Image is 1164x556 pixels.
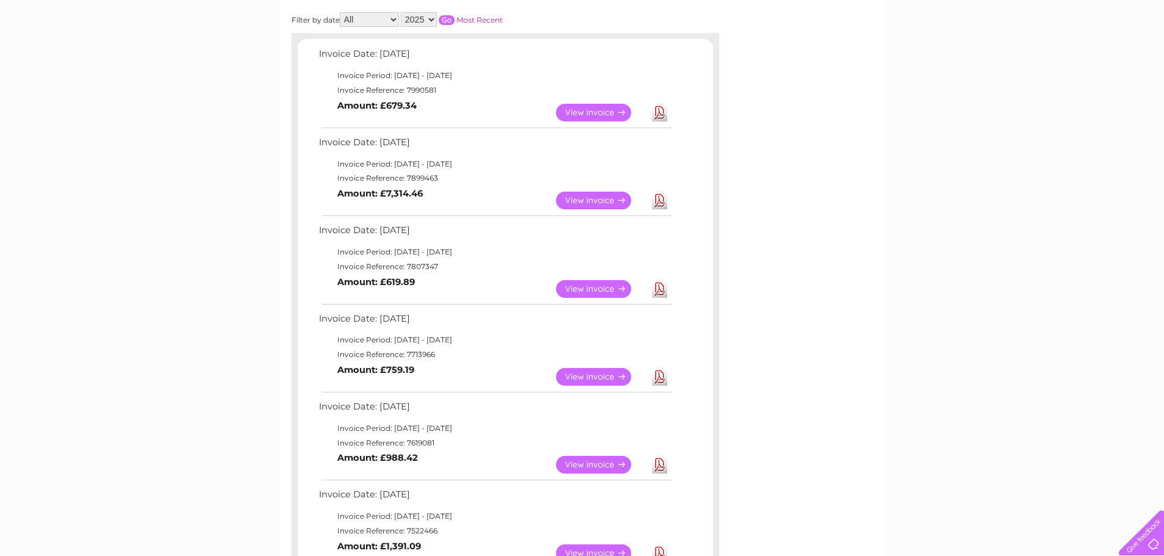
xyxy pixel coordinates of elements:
[316,259,673,274] td: Invoice Reference: 7807347
[652,104,667,121] a: Download
[316,509,673,524] td: Invoice Period: [DATE] - [DATE]
[1058,52,1075,61] a: Blog
[556,368,646,386] a: View
[1083,52,1113,61] a: Contact
[316,486,673,509] td: Invoice Date: [DATE]
[316,83,673,98] td: Invoice Reference: 7990581
[316,245,673,259] td: Invoice Period: [DATE] - [DATE]
[556,104,646,121] a: View
[316,436,673,450] td: Invoice Reference: 7619081
[294,7,871,59] div: Clear Business is a trading name of Verastar Limited (registered in [GEOGRAPHIC_DATA] No. 3667643...
[316,421,673,436] td: Invoice Period: [DATE] - [DATE]
[316,157,673,171] td: Invoice Period: [DATE] - [DATE]
[934,6,1018,21] a: 0333 014 3131
[556,280,646,298] a: View
[337,188,423,199] b: Amount: £7,314.46
[652,456,667,474] a: Download
[456,15,503,24] a: Most Recent
[316,222,673,245] td: Invoice Date: [DATE]
[652,368,667,386] a: Download
[316,347,673,362] td: Invoice Reference: 7713966
[316,68,673,83] td: Invoice Period: [DATE] - [DATE]
[337,541,421,552] b: Amount: £1,391.09
[337,364,414,375] b: Amount: £759.19
[556,192,646,209] a: View
[652,280,667,298] a: Download
[41,32,103,69] img: logo.png
[316,171,673,186] td: Invoice Reference: 7899463
[337,100,417,111] b: Amount: £679.34
[337,276,415,287] b: Amount: £619.89
[337,452,418,463] b: Amount: £988.42
[556,456,646,474] a: View
[979,52,1006,61] a: Energy
[1014,52,1050,61] a: Telecoms
[316,333,673,347] td: Invoice Period: [DATE] - [DATE]
[291,12,612,27] div: Filter by date
[316,46,673,68] td: Invoice Date: [DATE]
[316,399,673,421] td: Invoice Date: [DATE]
[316,134,673,157] td: Invoice Date: [DATE]
[652,192,667,209] a: Download
[949,52,972,61] a: Water
[1124,52,1152,61] a: Log out
[316,524,673,538] td: Invoice Reference: 7522466
[316,311,673,333] td: Invoice Date: [DATE]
